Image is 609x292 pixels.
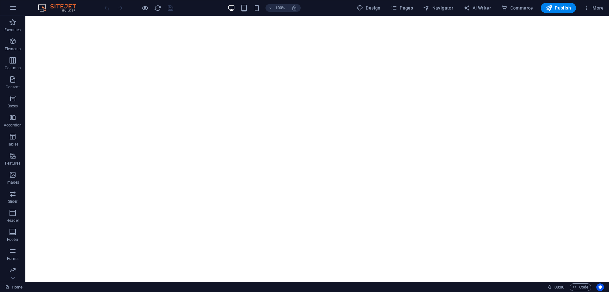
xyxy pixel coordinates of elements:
[5,283,23,291] a: Click to cancel selection. Double-click to open Pages
[275,4,285,12] h6: 100%
[7,256,18,261] p: Forms
[5,46,21,51] p: Elements
[5,65,21,71] p: Columns
[499,3,536,13] button: Commerce
[421,3,456,13] button: Navigator
[354,3,383,13] div: Design (Ctrl+Alt+Y)
[6,85,20,90] p: Content
[8,199,18,204] p: Slider
[573,283,588,291] span: Code
[4,27,21,32] p: Favorites
[584,5,604,11] span: More
[265,4,288,12] button: 100%
[291,5,297,11] i: On resize automatically adjust zoom level to fit chosen device.
[4,123,22,128] p: Accordion
[6,218,19,223] p: Header
[388,3,416,13] button: Pages
[463,5,491,11] span: AI Writer
[7,237,18,242] p: Footer
[581,3,606,13] button: More
[36,4,84,12] img: Editor Logo
[357,5,381,11] span: Design
[559,285,560,289] span: :
[461,3,494,13] button: AI Writer
[354,3,383,13] button: Design
[7,142,18,147] p: Tables
[5,161,20,166] p: Features
[570,283,591,291] button: Code
[546,5,571,11] span: Publish
[154,4,161,12] i: Reload page
[6,180,19,185] p: Images
[8,104,18,109] p: Boxes
[548,283,565,291] h6: Session time
[154,4,161,12] button: reload
[501,5,533,11] span: Commerce
[541,3,576,13] button: Publish
[596,283,604,291] button: Usercentrics
[391,5,413,11] span: Pages
[141,4,149,12] button: Click here to leave preview mode and continue editing
[423,5,453,11] span: Navigator
[554,283,564,291] span: 00 00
